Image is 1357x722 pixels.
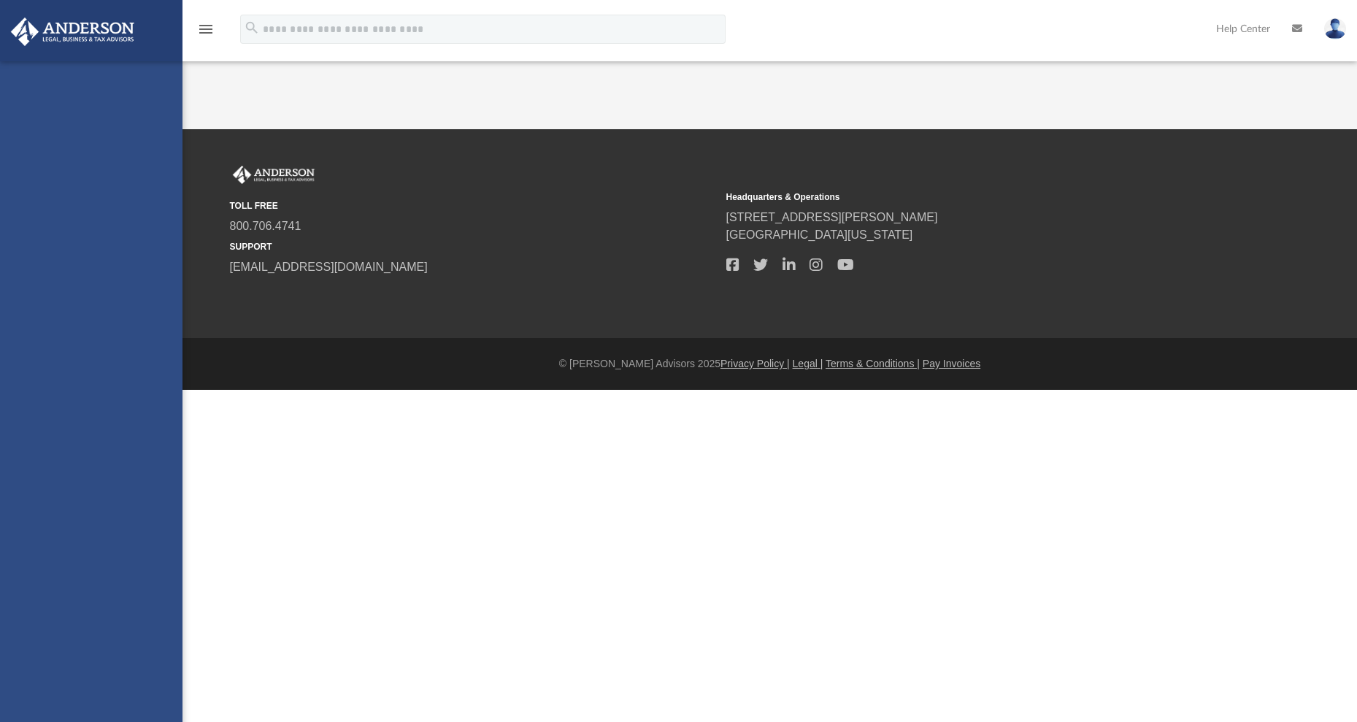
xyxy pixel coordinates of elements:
small: SUPPORT [230,240,716,253]
i: menu [197,20,215,38]
img: Anderson Advisors Platinum Portal [7,18,139,46]
a: Legal | [793,358,823,369]
a: Privacy Policy | [720,358,790,369]
a: [EMAIL_ADDRESS][DOMAIN_NAME] [230,261,428,273]
div: © [PERSON_NAME] Advisors 2025 [182,356,1357,372]
a: 800.706.4741 [230,220,301,232]
i: search [244,20,260,36]
img: Anderson Advisors Platinum Portal [230,166,318,185]
small: TOLL FREE [230,199,716,212]
small: Headquarters & Operations [726,191,1212,204]
a: menu [197,28,215,38]
a: [GEOGRAPHIC_DATA][US_STATE] [726,228,913,241]
a: Pay Invoices [923,358,980,369]
a: [STREET_ADDRESS][PERSON_NAME] [726,211,938,223]
img: User Pic [1324,18,1346,39]
a: Terms & Conditions | [826,358,920,369]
